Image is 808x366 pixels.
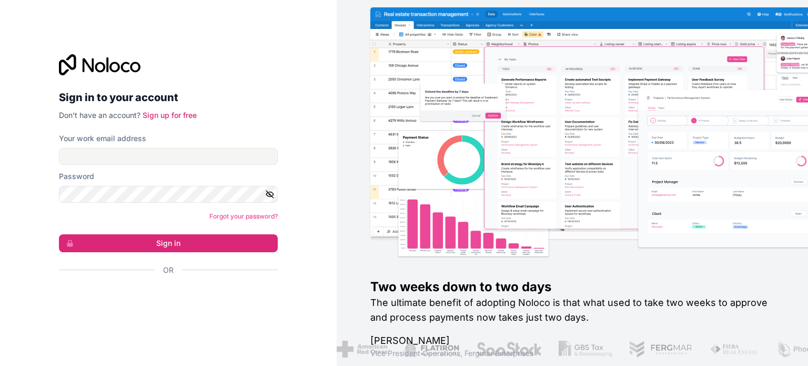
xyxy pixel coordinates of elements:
a: Sign up for free [143,111,197,120]
span: Don't have an account? [59,111,140,120]
h1: Two weeks down to two days [370,279,774,295]
h2: The ultimate benefit of adopting Noloco is that what used to take two weeks to approve and proces... [370,295,774,325]
h1: [PERSON_NAME] [370,333,774,348]
input: Password [59,186,278,203]
span: Or [163,265,174,275]
h2: Sign in to your account [59,88,278,107]
button: Sign in [59,234,278,252]
input: Email address [59,148,278,165]
label: Password [59,171,94,182]
label: Your work email address [59,133,146,144]
a: Forgot your password? [209,212,278,220]
h1: Vice President Operations , Fergmar Enterprises [370,348,774,359]
img: /assets/american-red-cross-BAupjrZR.png [337,341,388,358]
